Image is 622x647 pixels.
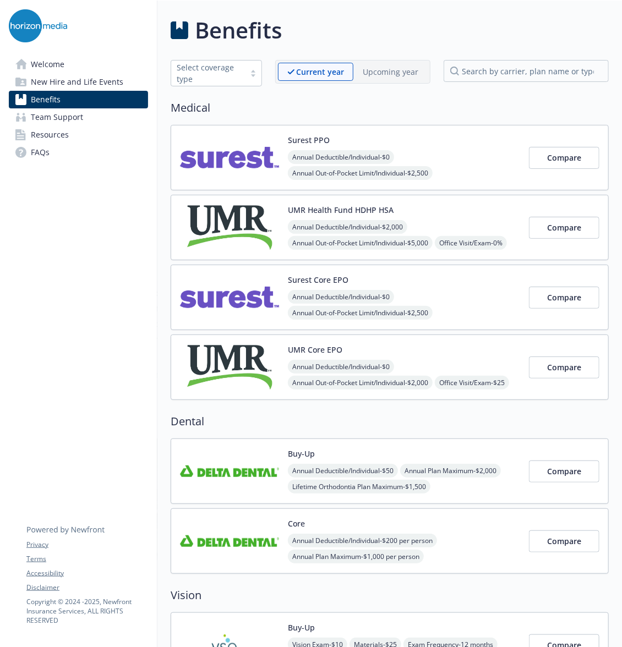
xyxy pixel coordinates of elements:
[26,597,148,625] p: Copyright © 2024 - 2025 , Newfront Insurance Services, ALL RIGHTS RESERVED
[171,587,609,604] h2: Vision
[288,518,305,529] button: Core
[9,56,148,73] a: Welcome
[31,91,61,108] span: Benefits
[288,622,315,633] button: Buy-Up
[26,583,148,593] a: Disclaimer
[529,460,599,482] button: Compare
[547,536,581,546] span: Compare
[288,220,407,234] span: Annual Deductible/Individual - $2,000
[171,413,609,430] h2: Dental
[288,150,394,164] span: Annual Deductible/Individual - $0
[288,376,433,390] span: Annual Out-of-Pocket Limit/Individual - $2,000
[288,344,342,355] button: UMR Core EPO
[547,222,581,233] span: Compare
[288,204,394,216] button: UMR Health Fund HDHP HSA
[400,464,501,478] span: Annual Plan Maximum - $2,000
[529,530,599,552] button: Compare
[435,236,507,250] span: Office Visit/Exam - 0%
[26,568,148,578] a: Accessibility
[363,66,418,78] p: Upcoming year
[288,134,330,146] button: Surest PPO
[547,466,581,476] span: Compare
[31,108,83,126] span: Team Support
[529,147,599,169] button: Compare
[296,66,344,78] p: Current year
[171,100,609,116] h2: Medical
[9,144,148,161] a: FAQs
[31,73,123,91] span: New Hire and Life Events
[180,518,279,564] img: Delta Dental Insurance Company carrier logo
[180,204,279,251] img: UMR carrier logo
[288,534,437,547] span: Annual Deductible/Individual - $200 per person
[31,126,69,144] span: Resources
[288,236,433,250] span: Annual Out-of-Pocket Limit/Individual - $5,000
[9,108,148,126] a: Team Support
[529,217,599,239] button: Compare
[180,344,279,391] img: UMR carrier logo
[9,73,148,91] a: New Hire and Life Events
[180,274,279,321] img: Surest carrier logo
[288,274,348,286] button: Surest Core EPO
[31,56,64,73] span: Welcome
[288,464,398,478] span: Annual Deductible/Individual - $50
[180,448,279,495] img: Delta Dental Insurance Company carrier logo
[26,554,148,564] a: Terms
[9,126,148,144] a: Resources
[288,306,433,320] span: Annual Out-of-Pocket Limit/Individual - $2,500
[444,60,609,82] input: search by carrier, plan name or type
[288,166,433,180] span: Annual Out-of-Pocket Limit/Individual - $2,500
[26,540,148,550] a: Privacy
[529,357,599,379] button: Compare
[288,550,424,563] span: Annual Plan Maximum - $1,000 per person
[288,360,394,374] span: Annual Deductible/Individual - $0
[288,480,430,494] span: Lifetime Orthodontia Plan Maximum - $1,500
[9,91,148,108] a: Benefits
[31,144,50,161] span: FAQs
[195,14,282,47] h1: Benefits
[547,362,581,372] span: Compare
[177,62,239,85] div: Select coverage type
[180,134,279,181] img: Surest carrier logo
[435,376,509,390] span: Office Visit/Exam - $25
[288,448,315,459] button: Buy-Up
[529,287,599,309] button: Compare
[547,292,581,303] span: Compare
[288,290,394,304] span: Annual Deductible/Individual - $0
[547,152,581,163] span: Compare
